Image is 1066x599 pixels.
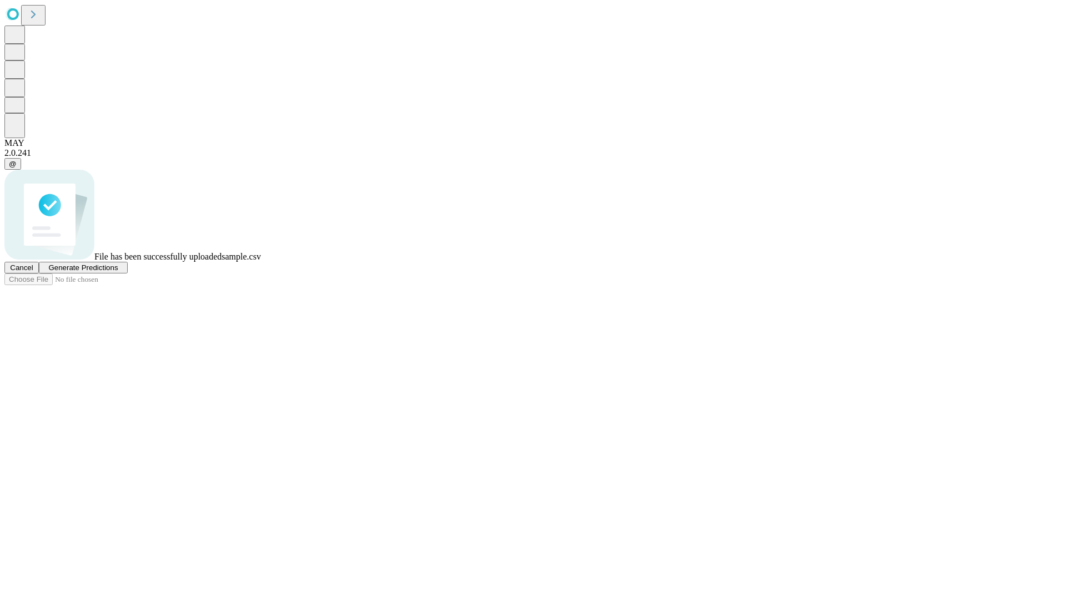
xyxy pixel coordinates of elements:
div: MAY [4,138,1062,148]
span: @ [9,160,17,168]
span: File has been successfully uploaded [94,252,222,261]
button: @ [4,158,21,170]
div: 2.0.241 [4,148,1062,158]
span: Cancel [10,263,33,272]
span: Generate Predictions [48,263,118,272]
button: Generate Predictions [39,262,128,273]
span: sample.csv [222,252,261,261]
button: Cancel [4,262,39,273]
